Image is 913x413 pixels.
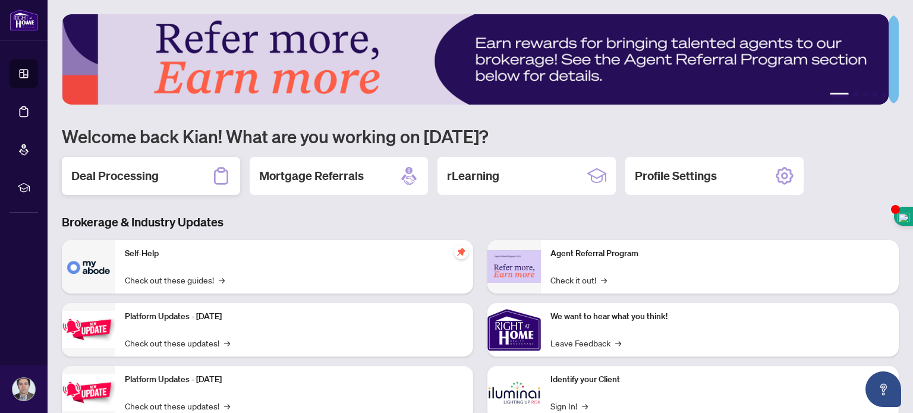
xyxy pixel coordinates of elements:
[71,168,159,184] h2: Deal Processing
[615,336,621,349] span: →
[882,93,887,97] button: 5
[550,273,607,286] a: Check it out!→
[62,311,115,348] img: Platform Updates - July 21, 2025
[62,214,899,231] h3: Brokerage & Industry Updates
[487,303,541,357] img: We want to hear what you think!
[224,336,230,349] span: →
[550,336,621,349] a: Leave Feedback→
[550,247,889,260] p: Agent Referral Program
[635,168,717,184] h2: Profile Settings
[219,273,225,286] span: →
[830,93,849,97] button: 1
[10,9,38,31] img: logo
[865,371,901,407] button: Open asap
[487,250,541,283] img: Agent Referral Program
[125,247,464,260] p: Self-Help
[12,378,35,401] img: Profile Icon
[125,399,230,412] a: Check out these updates!→
[62,240,115,294] img: Self-Help
[863,93,868,97] button: 3
[550,373,889,386] p: Identify your Client
[125,273,225,286] a: Check out these guides!→
[125,336,230,349] a: Check out these updates!→
[62,14,889,105] img: Slide 0
[550,310,889,323] p: We want to hear what you think!
[601,273,607,286] span: →
[125,373,464,386] p: Platform Updates - [DATE]
[873,93,877,97] button: 4
[259,168,364,184] h2: Mortgage Referrals
[224,399,230,412] span: →
[550,399,588,412] a: Sign In!→
[854,93,858,97] button: 2
[62,125,899,147] h1: Welcome back Kian! What are you working on [DATE]?
[125,310,464,323] p: Platform Updates - [DATE]
[447,168,499,184] h2: rLearning
[454,245,468,259] span: pushpin
[62,374,115,411] img: Platform Updates - July 8, 2025
[582,399,588,412] span: →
